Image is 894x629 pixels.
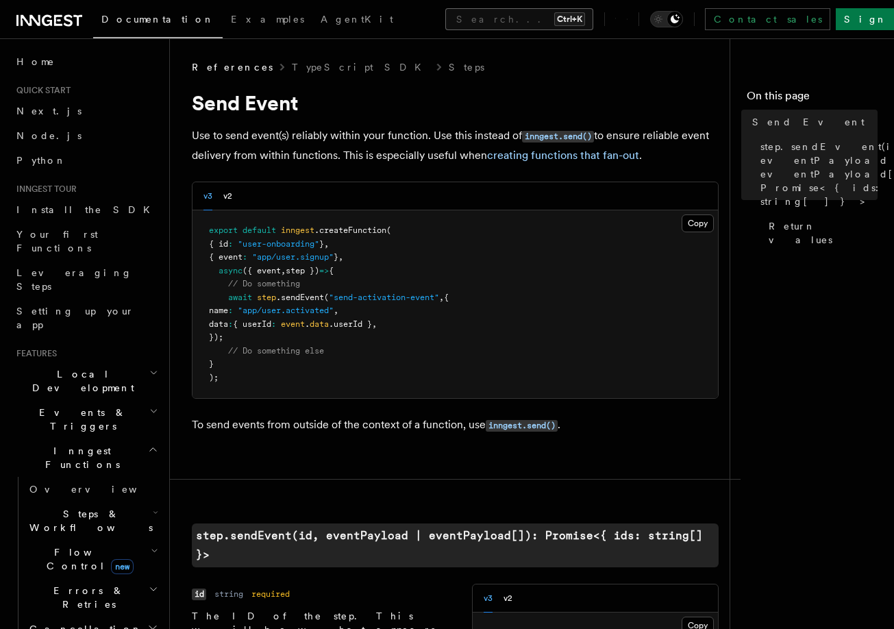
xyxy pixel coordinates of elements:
button: Steps & Workflows [24,502,161,540]
span: Local Development [11,367,149,395]
span: Your first Functions [16,229,98,254]
button: Inngest Functions [11,439,161,477]
span: Install the SDK [16,204,158,215]
span: : [228,306,233,315]
span: default [243,225,276,235]
span: } [319,239,324,249]
span: step }) [286,266,319,275]
span: AgentKit [321,14,393,25]
span: inngest [281,225,314,235]
button: Local Development [11,362,161,400]
a: Contact sales [705,8,830,30]
span: Examples [231,14,304,25]
a: step.sendEvent(id, eventPayload | eventPayload[]): Promise<{ ids: string[] }> [755,134,878,214]
span: await [228,293,252,302]
button: Toggle dark mode [650,11,683,27]
a: Python [11,148,161,173]
a: Leveraging Steps [11,260,161,299]
span: Overview [29,484,171,495]
span: . [305,319,310,329]
span: Python [16,155,66,166]
span: , [281,266,286,275]
span: : [228,239,233,249]
h1: Send Event [192,90,719,115]
a: Return values [763,214,878,252]
span: ); [209,373,219,382]
button: v2 [223,182,232,210]
span: , [334,306,338,315]
span: : [228,319,233,329]
span: // Do something else [228,346,324,356]
span: Quick start [11,85,71,96]
span: , [324,239,329,249]
span: async [219,266,243,275]
span: "send-activation-event" [329,293,439,302]
span: Errors & Retries [24,584,149,611]
span: ({ event [243,266,281,275]
span: Node.js [16,130,82,141]
span: new [111,559,134,574]
button: Errors & Retries [24,578,161,617]
button: v3 [203,182,212,210]
span: Documentation [101,14,214,25]
span: } [334,252,338,262]
span: Flow Control [24,545,151,573]
span: Events & Triggers [11,406,149,433]
a: AgentKit [312,4,401,37]
span: Home [16,55,55,69]
span: .sendEvent [276,293,324,302]
span: "app/user.signup" [252,252,334,262]
p: To send events from outside of the context of a function, use . [192,415,719,435]
a: Steps [449,60,484,74]
span: { [329,266,334,275]
a: Your first Functions [11,222,161,260]
a: inngest.send() [522,129,594,142]
a: Setting up your app [11,299,161,337]
span: ( [386,225,391,235]
span: { event [209,252,243,262]
code: inngest.send() [486,420,558,432]
span: Inngest Functions [11,444,148,471]
button: Copy [682,214,714,232]
span: Next.js [16,106,82,116]
span: { userId [233,319,271,329]
span: event [281,319,305,329]
span: }); [209,332,223,342]
a: Home [11,49,161,74]
span: .createFunction [314,225,386,235]
span: Inngest tour [11,184,77,195]
span: Steps & Workflows [24,507,153,534]
span: } [209,359,214,369]
span: data [310,319,329,329]
span: // Do something [228,279,300,288]
a: Documentation [93,4,223,38]
button: v3 [484,584,493,613]
span: , [372,319,377,329]
span: Setting up your app [16,306,134,330]
dd: required [251,589,290,600]
a: Examples [223,4,312,37]
a: creating functions that fan-out [487,149,639,162]
kbd: Ctrl+K [554,12,585,26]
span: : [271,319,276,329]
span: step [257,293,276,302]
h4: On this page [747,88,878,110]
span: => [319,266,329,275]
p: Use to send event(s) reliably within your function. Use this instead of to ensure reliable event ... [192,126,719,165]
span: ( [324,293,329,302]
a: inngest.send() [486,418,558,431]
code: id [192,589,206,600]
span: Send Event [752,115,865,129]
span: export [209,225,238,235]
span: , [338,252,343,262]
a: step.sendEvent(id, eventPayload | eventPayload[]): Promise<{ ids: string[] }> [192,523,719,567]
span: { id [209,239,228,249]
button: Events & Triggers [11,400,161,439]
span: : [243,252,247,262]
button: Search...Ctrl+K [445,8,593,30]
span: "user-onboarding" [238,239,319,249]
span: Leveraging Steps [16,267,132,292]
span: data [209,319,228,329]
a: Overview [24,477,161,502]
span: References [192,60,273,74]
